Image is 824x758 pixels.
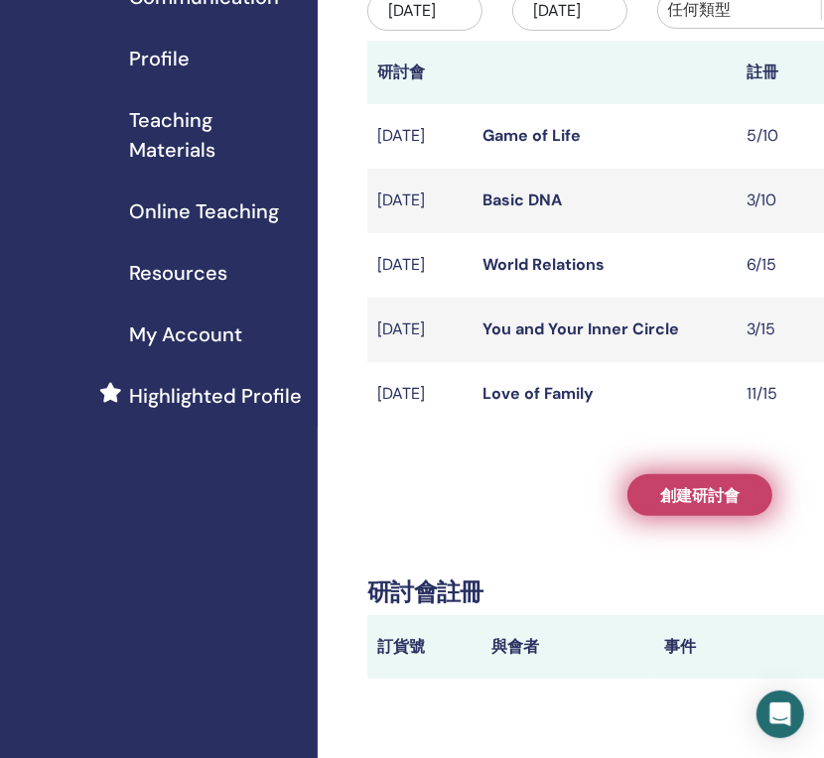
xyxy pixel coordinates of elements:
td: [DATE] [367,233,473,298]
a: World Relations [482,254,605,275]
td: [DATE] [367,104,473,169]
a: You and Your Inner Circle [482,318,679,339]
th: 與會者 [482,615,654,679]
span: Online Teaching [129,196,279,226]
span: Highlighted Profile [129,381,302,411]
div: Open Intercom Messenger [756,691,804,738]
span: Resources [129,258,227,288]
span: Teaching Materials [129,105,302,165]
span: 創建研討會 [660,485,740,506]
a: 創建研討會 [627,474,772,516]
th: 訂貨號 [367,615,482,679]
span: My Account [129,319,242,349]
td: [DATE] [367,298,473,362]
a: Game of Life [482,125,581,146]
th: 研討會 [367,41,473,104]
td: [DATE] [367,169,473,233]
h2: 研討會註冊 [367,578,483,607]
span: Profile [129,44,190,73]
a: Love of Family [482,383,594,404]
td: [DATE] [367,362,473,427]
a: Basic DNA [482,189,562,210]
